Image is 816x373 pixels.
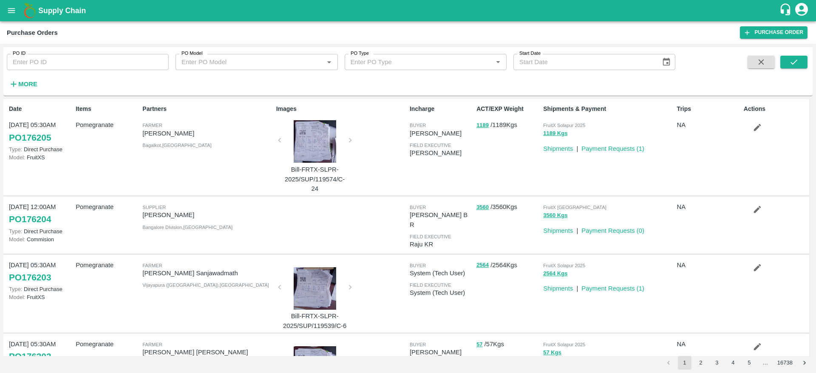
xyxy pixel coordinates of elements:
button: 3560 Kgs [543,211,567,220]
a: Shipments [543,145,573,152]
p: Pomegranate [76,339,139,349]
p: Commision [9,235,72,243]
span: Farmer [142,123,162,128]
p: [PERSON_NAME] B R [410,210,473,229]
p: [PERSON_NAME] [410,148,473,158]
span: Farmer [142,342,162,347]
span: FruitX Solapur 2025 [543,263,585,268]
p: / 57 Kgs [476,339,540,349]
p: Bill-FRTX-SLPR-2025/SUP/119574/C-24 [283,165,347,193]
p: Pomegranate [76,120,139,130]
a: PO176204 [9,212,51,227]
input: Start Date [513,54,655,70]
button: Open [493,57,504,68]
button: Open [323,57,334,68]
div: | [573,141,578,153]
span: Vijayapura ([GEOGRAPHIC_DATA]) , [GEOGRAPHIC_DATA] [142,283,269,288]
span: Bangalore Division , [GEOGRAPHIC_DATA] [142,225,232,230]
b: Supply Chain [38,6,86,15]
span: Farmer [142,263,162,268]
p: System (Tech User) [410,288,473,297]
p: [DATE] 05:30AM [9,260,72,270]
button: Choose date [658,54,674,70]
button: More [7,77,40,91]
span: buyer [410,123,426,128]
input: Enter PO Type [347,57,490,68]
div: Purchase Orders [7,27,58,38]
input: Enter PO ID [7,54,169,70]
a: Payment Requests (1) [581,145,644,152]
p: [PERSON_NAME] [142,210,272,220]
nav: pagination navigation [660,356,813,370]
p: [PERSON_NAME] [142,129,272,138]
button: open drawer [2,1,21,20]
p: Actions [744,105,807,113]
a: Purchase Order [740,26,807,39]
p: Pomegranate [76,202,139,212]
p: / 2564 Kgs [476,260,540,270]
input: Enter PO Model [178,57,321,68]
p: Bill-FRTX-SLPR-2025/SUP/119539/C-6 [283,311,347,331]
a: Payment Requests (1) [581,285,644,292]
button: page 1 [678,356,691,370]
button: Go to page 16738 [775,356,795,370]
button: 2564 Kgs [543,269,567,279]
span: FruitX [GEOGRAPHIC_DATA] [543,205,606,210]
div: customer-support [779,3,794,18]
p: [DATE] 05:30AM [9,339,72,349]
button: 57 Kgs [543,348,561,358]
div: … [759,359,772,367]
p: [DATE] 05:30AM [9,120,72,130]
span: FruitX Solapur 2025 [543,123,585,128]
p: [DATE] 12:00AM [9,202,72,212]
p: NA [677,202,740,212]
button: Go to page 2 [694,356,708,370]
div: account of current user [794,2,809,20]
span: field executive [410,143,451,148]
button: 1189 Kgs [543,129,567,138]
p: / 1189 Kgs [476,120,540,130]
p: ACT/EXP Weight [476,105,540,113]
button: Go to page 3 [710,356,724,370]
p: Date [9,105,72,113]
p: Direct Purchase [9,227,72,235]
label: PO Type [351,50,369,57]
p: Images [276,105,406,113]
span: Model: [9,294,25,300]
button: 2564 [476,260,489,270]
div: | [573,223,578,235]
strong: More [18,81,37,88]
p: Shipments & Payment [543,105,673,113]
p: Direct Purchase [9,285,72,293]
p: NA [677,260,740,270]
span: buyer [410,205,426,210]
span: Model: [9,236,25,243]
span: field executive [410,234,451,239]
a: Supply Chain [38,5,779,17]
label: PO ID [13,50,25,57]
button: 3560 [476,203,489,212]
p: FruitXS [9,153,72,161]
p: Incharge [410,105,473,113]
p: Items [76,105,139,113]
a: PO176205 [9,130,51,145]
p: Trips [677,105,740,113]
a: PO176203 [9,270,51,285]
p: Partners [142,105,272,113]
p: NA [677,120,740,130]
button: 1189 [476,121,489,130]
span: Supplier [142,205,166,210]
button: Go to page 4 [726,356,740,370]
span: Type: [9,146,22,153]
a: Payment Requests (0) [581,227,644,234]
button: Go to page 5 [742,356,756,370]
a: Shipments [543,227,573,234]
label: Start Date [519,50,541,57]
span: Type: [9,228,22,235]
p: Raju KR [410,240,473,249]
span: buyer [410,342,426,347]
div: | [573,280,578,293]
p: Direct Purchase [9,145,72,153]
p: NA [677,339,740,349]
p: FruitXS [9,293,72,301]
